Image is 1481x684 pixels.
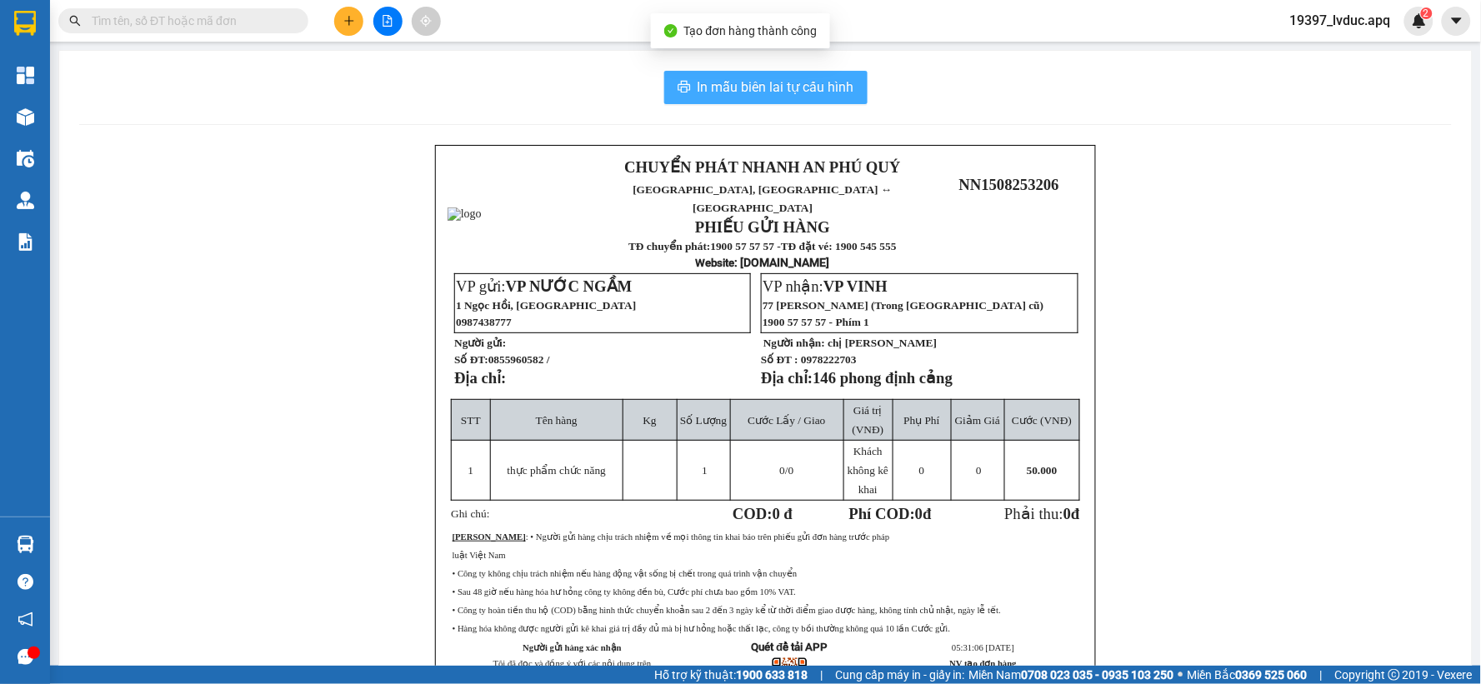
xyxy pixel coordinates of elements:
strong: TĐ đặt vé: 1900 545 555 [781,240,897,252]
span: 77 [PERSON_NAME] (Trong [GEOGRAPHIC_DATA] cũ) [763,299,1043,312]
span: 1 Ngọc Hồi, [GEOGRAPHIC_DATA] [456,299,636,312]
span: Tôi đã đọc và đồng ý với các nội dung trên [493,659,652,668]
button: file-add [373,7,403,36]
span: 0 [919,464,925,477]
span: 0 [976,464,982,477]
span: đ [1071,505,1079,522]
span: [GEOGRAPHIC_DATA], [GEOGRAPHIC_DATA] ↔ [GEOGRAPHIC_DATA] [633,183,892,214]
button: plus [334,7,363,36]
span: • Hàng hóa không được người gửi kê khai giá trị đầy đủ mà bị hư hỏng hoặc thất lạc, công ty bồi t... [453,624,951,633]
span: 0855960582 / [488,353,550,366]
img: warehouse-icon [17,536,34,553]
span: Cung cấp máy in - giấy in: [835,666,965,684]
strong: PHIẾU GỬI HÀNG [695,218,830,236]
img: warehouse-icon [17,192,34,209]
span: 1 [702,464,708,477]
strong: 0369 525 060 [1236,668,1308,682]
span: STT [461,414,481,427]
strong: 0708 023 035 - 0935 103 250 [1022,668,1174,682]
span: copyright [1388,669,1400,681]
button: printerIn mẫu biên lai tự cấu hình [664,71,868,104]
img: logo-vxr [14,11,36,36]
span: Miền Bắc [1188,666,1308,684]
img: qr-code [973,197,1045,269]
span: search [69,15,81,27]
span: Kg [643,414,656,427]
strong: 1900 57 57 57 - [711,240,781,252]
span: VP NƯỚC NGẦM [506,277,633,295]
strong: 1900 633 818 [736,668,808,682]
span: 50.000 [1027,464,1058,477]
img: warehouse-icon [17,108,34,126]
span: 1900 57 57 57 - Phím 1 [763,316,869,328]
strong: : [DOMAIN_NAME] [696,256,830,269]
strong: Phí COD: đ [849,505,932,522]
span: message [18,649,33,665]
span: ⚪️ [1178,672,1183,678]
span: Giá trị (VNĐ) [853,404,884,436]
span: Khách không kê khai [848,445,888,496]
span: | [820,666,823,684]
input: Tìm tên, số ĐT hoặc mã đơn [92,12,288,30]
span: VP nhận: [763,277,888,295]
strong: Địa chỉ: [761,369,813,387]
img: dashboard-icon [17,67,34,84]
span: /0 [780,464,794,477]
span: Phụ Phí [903,414,939,427]
span: Hỗ trợ kỹ thuật: [654,666,808,684]
sup: 2 [1421,7,1433,19]
span: Tạo đơn hàng thành công [684,24,818,37]
strong: TĐ chuyển phát: [628,240,710,252]
span: Cước Lấy / Giao [748,414,825,427]
span: • Công ty hoàn tiền thu hộ (COD) bằng hình thức chuyển khoản sau 2 đến 3 ngày kể từ thời điểm gia... [453,606,1001,615]
strong: Địa chỉ: [454,369,506,387]
span: 0 đ [773,505,793,522]
span: 0 [915,505,923,522]
span: VP VINH [823,277,888,295]
span: NN1508253206 [959,176,1059,193]
button: caret-down [1442,7,1471,36]
strong: Quét để tải APP [751,641,828,653]
strong: Người nhận: [763,337,825,349]
strong: Số ĐT: [454,353,549,366]
span: 146 phong định cảng [813,369,953,387]
span: 05:31:06 [DATE] [952,643,1014,652]
span: notification [18,612,33,627]
span: plus [343,15,355,27]
strong: NV tạo đơn hàng [950,659,1017,668]
strong: [PERSON_NAME] [453,532,526,542]
img: solution-icon [17,233,34,251]
span: aim [420,15,432,27]
span: caret-down [1449,13,1464,28]
span: Phải thu: [1004,505,1079,522]
strong: Người gửi hàng xác nhận [523,643,622,652]
span: file-add [382,15,393,27]
span: • Công ty không chịu trách nhiệm nếu hàng động vật sống bị chết trong quá trình vận chuyển [453,569,798,578]
span: In mẫu biên lai tự cấu hình [698,77,854,97]
span: check-circle [664,24,678,37]
span: Số Lượng [680,414,727,427]
span: VP gửi: [456,277,632,295]
button: aim [412,7,441,36]
img: logo [978,553,998,573]
span: printer [678,80,691,96]
span: Giảm Giá [955,414,1000,427]
img: warehouse-icon [17,150,34,167]
img: logo [448,207,482,221]
strong: Số ĐT : [761,353,798,366]
img: icon-new-feature [1412,13,1427,28]
span: Cước (VNĐ) [1012,414,1072,427]
span: | [1320,666,1323,684]
span: Ghi chú: [451,507,489,520]
span: chị [PERSON_NAME] [828,337,937,349]
span: 0 [1063,505,1071,522]
span: 0987438777 [456,316,512,328]
span: 2 [1423,7,1429,19]
strong: CHUYỂN PHÁT NHANH AN PHÚ QUÝ [624,158,900,176]
span: thực phẩm chức năng [508,464,606,477]
span: 0 [780,464,786,477]
span: question-circle [18,574,33,590]
span: Website [696,257,735,269]
span: : • Người gửi hàng chịu trách nhiệm về mọi thông tin khai báo trên phiếu gửi đơn hàng trước pháp ... [453,532,890,560]
span: Miền Nam [969,666,1174,684]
